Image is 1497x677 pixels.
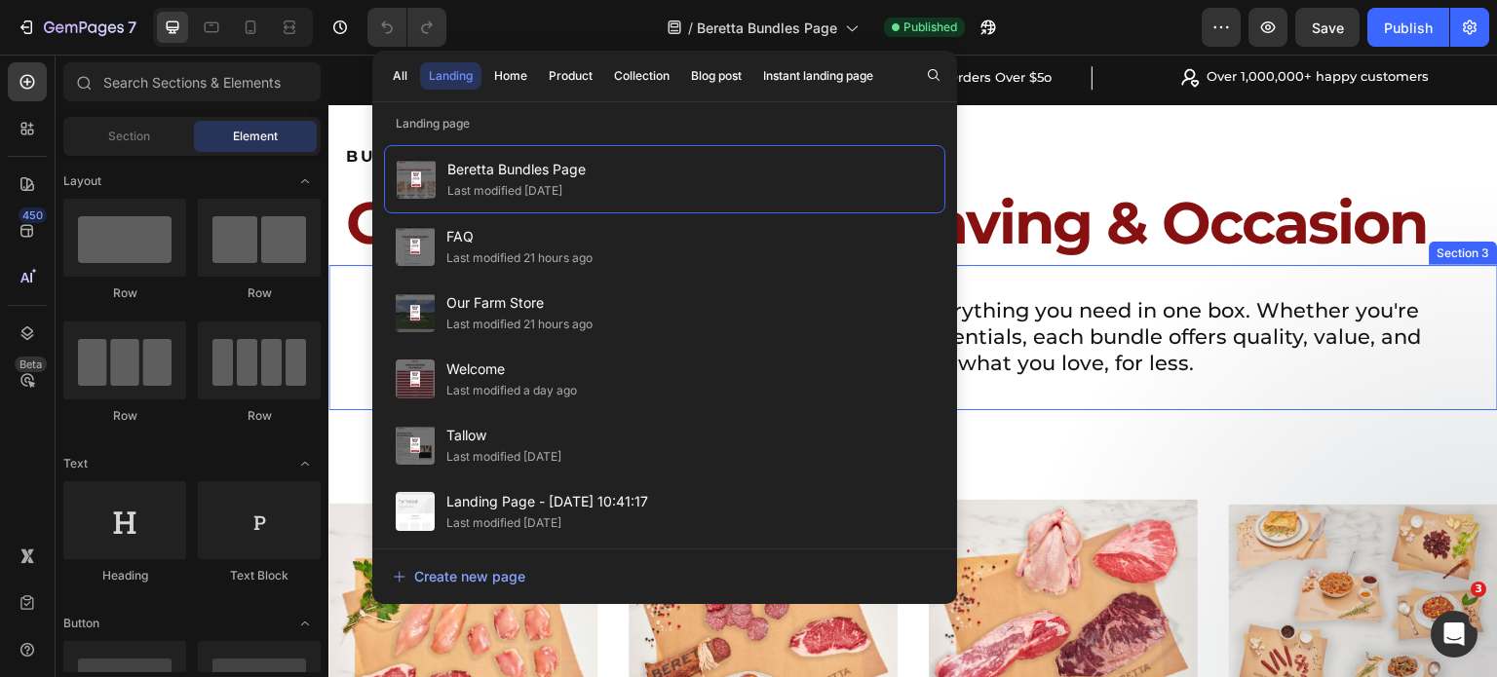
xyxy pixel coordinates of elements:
p: Landing page [372,114,957,133]
p: BUNDLE GUIDE [18,89,1152,117]
span: Tallow [446,424,561,447]
span: Landing Page - [DATE] 10:41:17 [446,490,648,513]
span: Our bundles are thoughtfully curated to provide everything you need in one box. Whether you're pl... [77,244,1093,320]
span: Toggle open [289,608,321,639]
div: Collection [614,67,670,85]
div: Beta [15,357,47,372]
button: Home [485,62,536,90]
div: Last modified 21 hours ago [446,248,593,268]
button: 7 [8,8,145,47]
div: Row [63,284,186,302]
button: Blog post [682,62,750,90]
div: Undo/Redo [367,8,446,47]
div: Section 3 [1105,190,1166,207]
div: Publish [1384,18,1433,38]
button: Landing [420,62,481,90]
span: 3 [1471,582,1486,597]
div: Row [198,284,321,302]
span: Element [233,128,278,145]
div: 450 [19,207,47,223]
div: Instant landing page [763,67,873,85]
button: Publish [1367,8,1449,47]
span: Our Farm Store [446,291,593,315]
button: Collection [605,62,678,90]
button: Instant landing page [754,62,882,90]
input: Search Sections & Elements [63,62,321,101]
span: Toggle open [289,166,321,197]
div: Heading [63,567,186,584]
span: Welcome [446,357,577,381]
button: Create new page [392,557,938,596]
p: FREE Shipping On All Orders Over $5o [473,14,723,33]
span: Layout [63,172,101,190]
p: 100% Customer Satisfaction Guarantee [82,14,333,33]
div: Blog post [691,67,742,85]
span: Text [63,455,88,472]
button: Product [540,62,601,90]
button: Save [1295,8,1360,47]
span: Button [63,615,99,632]
div: Last modified a day ago [446,381,577,400]
span: Published [903,19,957,36]
span: Beretta Bundles Page [697,18,837,38]
div: Create new page [393,566,525,586]
span: Save [1312,19,1344,36]
div: Last modified [DATE] [446,513,561,533]
div: Row [198,407,321,425]
div: Product [549,67,593,85]
div: Row [63,407,186,425]
div: All [393,67,407,85]
div: Last modified [DATE] [446,447,561,467]
span: Over 1,000,000+ happy customers [879,14,1101,29]
span: FAQ [446,225,593,248]
span: Beretta Bundles Page [447,158,586,181]
span: Created For Every Craving & Occasion [18,132,1098,204]
div: Home [494,67,527,85]
div: Text Block [198,567,321,584]
span: / [688,18,693,38]
iframe: Intercom live chat [1431,611,1478,658]
div: Landing [429,67,473,85]
span: Toggle open [289,448,321,479]
button: All [384,62,416,90]
span: Section [108,128,150,145]
p: 7 [128,16,136,39]
div: Last modified [DATE] [447,181,562,201]
div: Last modified 21 hours ago [446,315,593,334]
